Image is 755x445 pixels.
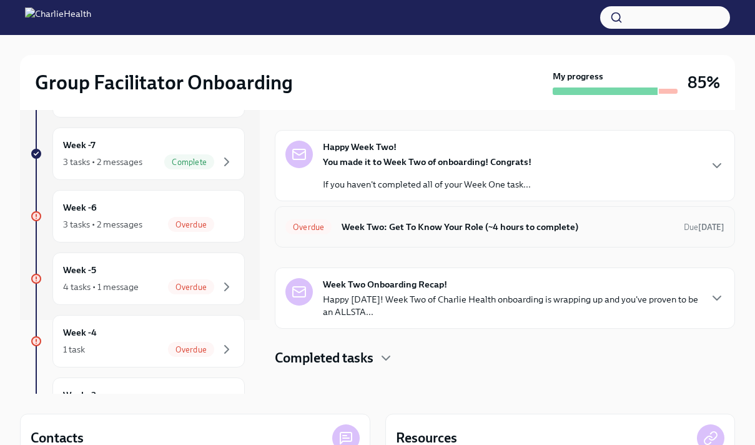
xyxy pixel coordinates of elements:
a: Week -73 tasks • 2 messagesComplete [30,127,245,180]
h6: Week Two: Get To Know Your Role (~4 hours to complete) [342,220,674,234]
a: Week -54 tasks • 1 messageOverdue [30,252,245,305]
a: Week -41 taskOverdue [30,315,245,367]
strong: Week Two Onboarding Recap! [323,278,447,291]
span: July 21st, 2025 09:00 [684,221,724,233]
h2: Group Facilitator Onboarding [35,70,293,95]
h6: Week -7 [63,138,96,152]
span: Due [684,222,724,232]
a: Week -63 tasks • 2 messagesOverdue [30,190,245,242]
a: Week -3 [30,377,245,430]
h3: 85% [688,71,720,94]
a: OverdueWeek Two: Get To Know Your Role (~4 hours to complete)Due[DATE] [285,217,724,237]
h6: Week -3 [63,388,96,402]
strong: My progress [553,70,603,82]
strong: [DATE] [698,222,724,232]
strong: You made it to Week Two of onboarding! Congrats! [323,156,531,167]
p: If you haven't completed all of your Week One task... [323,178,531,191]
span: Overdue [168,282,214,292]
span: Overdue [168,220,214,229]
strong: Happy Week Two! [323,141,397,153]
span: Overdue [168,345,214,354]
div: 1 task [63,343,85,356]
h4: Completed tasks [275,349,373,367]
div: 4 tasks • 1 message [63,281,139,293]
span: Overdue [285,222,332,232]
div: 3 tasks • 2 messages [63,218,142,231]
h6: Week -4 [63,326,97,339]
div: 3 tasks • 2 messages [63,156,142,168]
div: Completed tasks [275,349,735,367]
h6: Week -5 [63,263,96,277]
span: Complete [164,157,214,167]
img: CharlieHealth [25,7,91,27]
p: Happy [DATE]! Week Two of Charlie Health onboarding is wrapping up and you've proven to be an ALL... [323,293,699,318]
h6: Week -6 [63,201,97,214]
